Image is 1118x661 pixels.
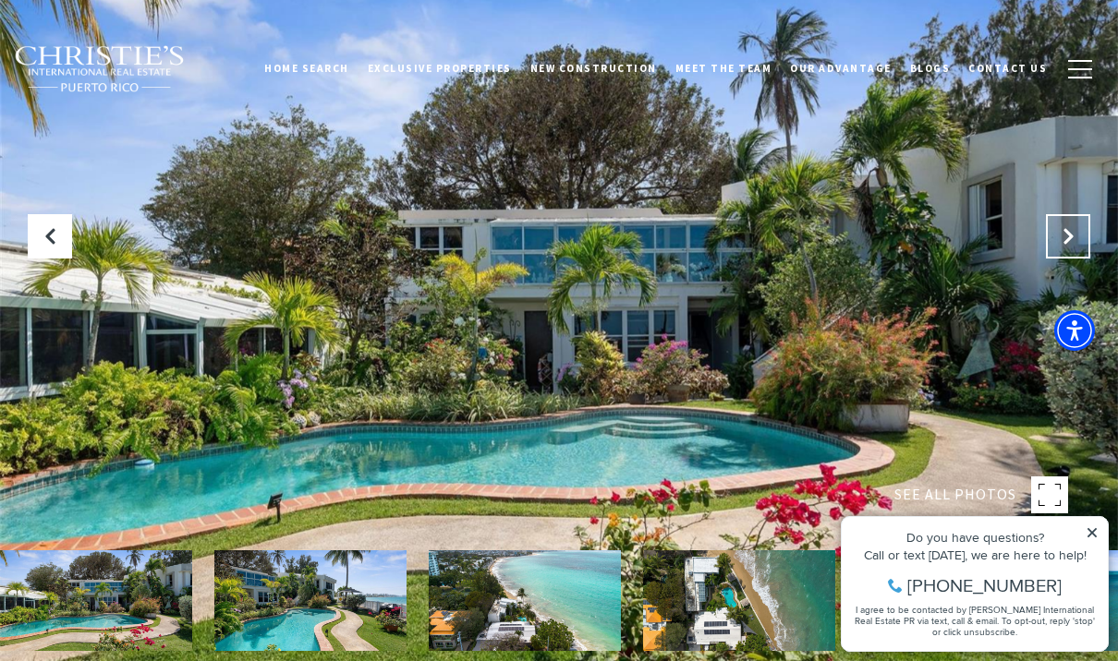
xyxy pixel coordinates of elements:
[429,550,621,651] img: 2 ALMENDRO
[19,59,267,72] div: Call or text [DATE], we are here to help!
[28,214,72,258] button: Previous Slide
[530,62,657,75] span: New Construction
[214,550,407,651] img: 2 ALMENDRO
[76,87,230,105] span: [PHONE_NUMBER]
[643,550,835,651] img: 2 ALMENDRO
[521,45,666,91] a: New Construction
[666,45,782,91] a: Meet the Team
[901,45,960,91] a: Blogs
[358,45,521,91] a: Exclusive Properties
[23,114,263,149] span: I agree to be contacted by [PERSON_NAME] International Real Estate PR via text, call & email. To ...
[968,62,1047,75] span: Contact Us
[790,62,892,75] span: Our Advantage
[1054,310,1095,351] div: Accessibility Menu
[894,483,1016,507] span: SEE ALL PHOTOS
[368,62,512,75] span: Exclusive Properties
[255,45,358,91] a: Home Search
[19,42,267,54] div: Do you have questions?
[910,62,951,75] span: Blogs
[781,45,901,91] a: Our Advantage
[14,45,186,93] img: Christie's International Real Estate black text logo
[1046,214,1090,258] button: Next Slide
